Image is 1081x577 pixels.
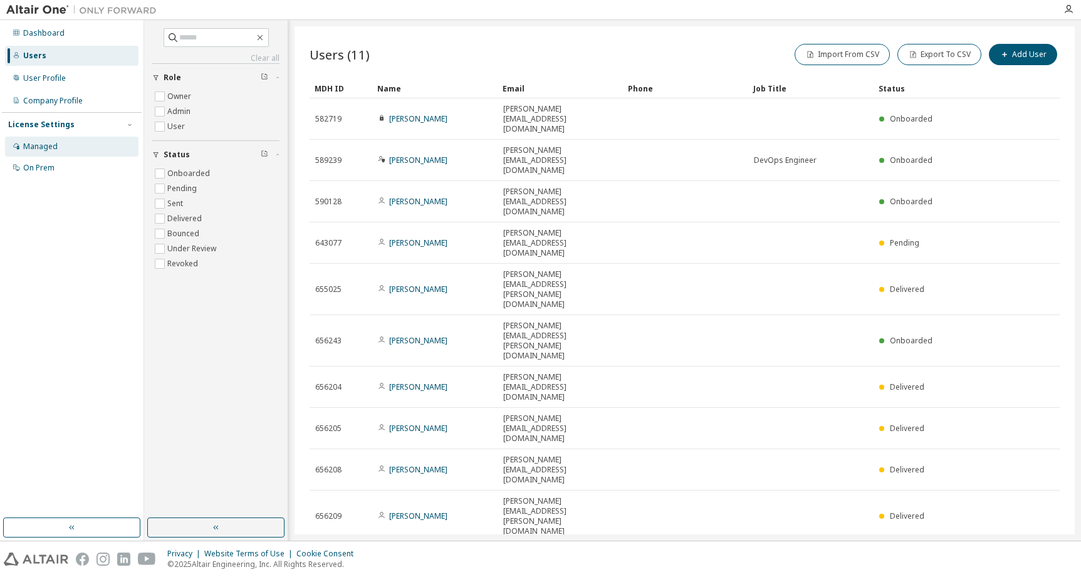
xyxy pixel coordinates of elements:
[117,553,130,566] img: linkedin.svg
[23,51,46,61] div: Users
[503,455,617,485] span: [PERSON_NAME][EMAIL_ADDRESS][DOMAIN_NAME]
[890,237,919,248] span: Pending
[138,553,156,566] img: youtube.svg
[989,44,1057,65] button: Add User
[152,64,279,91] button: Role
[23,163,55,173] div: On Prem
[503,104,617,134] span: [PERSON_NAME][EMAIL_ADDRESS][DOMAIN_NAME]
[315,78,367,98] div: MDH ID
[167,256,201,271] label: Revoked
[167,119,187,134] label: User
[503,187,617,217] span: [PERSON_NAME][EMAIL_ADDRESS][DOMAIN_NAME]
[389,423,447,434] a: [PERSON_NAME]
[204,549,296,559] div: Website Terms of Use
[389,155,447,165] a: [PERSON_NAME]
[389,382,447,392] a: [PERSON_NAME]
[315,238,342,248] span: 643077
[296,549,361,559] div: Cookie Consent
[167,166,212,181] label: Onboarded
[890,113,932,124] span: Onboarded
[167,89,194,104] label: Owner
[897,44,981,65] button: Export To CSV
[503,269,617,309] span: [PERSON_NAME][EMAIL_ADDRESS][PERSON_NAME][DOMAIN_NAME]
[389,284,447,294] a: [PERSON_NAME]
[8,120,75,130] div: License Settings
[503,228,617,258] span: [PERSON_NAME][EMAIL_ADDRESS][DOMAIN_NAME]
[167,211,204,226] label: Delivered
[167,241,219,256] label: Under Review
[503,496,617,536] span: [PERSON_NAME][EMAIL_ADDRESS][PERSON_NAME][DOMAIN_NAME]
[310,46,370,63] span: Users (11)
[890,511,924,521] span: Delivered
[6,4,163,16] img: Altair One
[167,196,185,211] label: Sent
[76,553,89,566] img: facebook.svg
[167,559,361,569] p: © 2025 Altair Engineering, Inc. All Rights Reserved.
[389,335,447,346] a: [PERSON_NAME]
[315,336,342,346] span: 656243
[315,197,342,207] span: 590128
[389,196,447,207] a: [PERSON_NAME]
[754,155,817,165] span: DevOps Engineer
[23,28,65,38] div: Dashboard
[167,549,204,559] div: Privacy
[389,464,447,475] a: [PERSON_NAME]
[315,382,342,392] span: 656204
[315,511,342,521] span: 656209
[167,226,202,241] label: Bounced
[23,73,66,83] div: User Profile
[167,104,193,119] label: Admin
[389,237,447,248] a: [PERSON_NAME]
[890,335,932,346] span: Onboarded
[389,511,447,521] a: [PERSON_NAME]
[503,321,617,361] span: [PERSON_NAME][EMAIL_ADDRESS][PERSON_NAME][DOMAIN_NAME]
[164,73,181,83] span: Role
[503,413,617,444] span: [PERSON_NAME][EMAIL_ADDRESS][DOMAIN_NAME]
[315,424,342,434] span: 656205
[879,78,995,98] div: Status
[628,78,743,98] div: Phone
[23,142,58,152] div: Managed
[503,78,618,98] div: Email
[795,44,890,65] button: Import From CSV
[315,284,342,294] span: 655025
[97,553,110,566] img: instagram.svg
[503,145,617,175] span: [PERSON_NAME][EMAIL_ADDRESS][DOMAIN_NAME]
[152,53,279,63] a: Clear all
[503,372,617,402] span: [PERSON_NAME][EMAIL_ADDRESS][DOMAIN_NAME]
[753,78,869,98] div: Job Title
[315,114,342,124] span: 582719
[167,181,199,196] label: Pending
[152,141,279,169] button: Status
[315,155,342,165] span: 589239
[164,150,190,160] span: Status
[261,150,268,160] span: Clear filter
[890,155,932,165] span: Onboarded
[377,78,493,98] div: Name
[261,73,268,83] span: Clear filter
[315,465,342,475] span: 656208
[4,553,68,566] img: altair_logo.svg
[890,196,932,207] span: Onboarded
[890,284,924,294] span: Delivered
[890,382,924,392] span: Delivered
[890,423,924,434] span: Delivered
[890,464,924,475] span: Delivered
[389,113,447,124] a: [PERSON_NAME]
[23,96,83,106] div: Company Profile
